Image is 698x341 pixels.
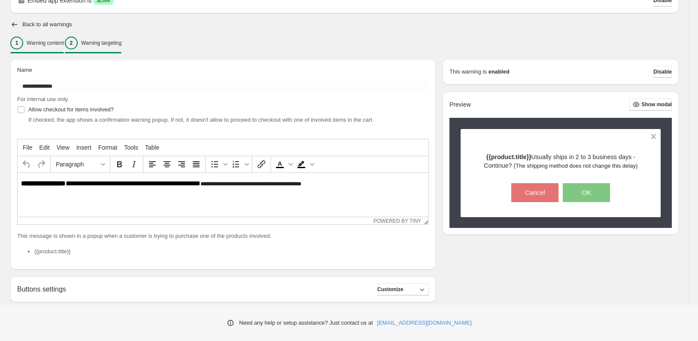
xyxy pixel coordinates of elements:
h2: Back to all warnings [22,21,72,28]
iframe: Rich Text Area [18,173,428,217]
button: Italic [127,157,141,172]
span: File [23,144,33,151]
button: Align left [145,157,160,172]
button: Align right [174,157,189,172]
button: Customize [377,283,429,295]
button: 2Warning targeting [65,34,121,52]
button: Cancel [511,183,558,202]
div: Resize [421,217,428,224]
button: Show modal [629,98,672,111]
p: Usually ships in 2 to 3 business days - Continue? ( [476,153,646,170]
button: Bold [112,157,127,172]
button: Redo [34,157,49,172]
span: View [57,144,70,151]
span: Customize [377,286,404,293]
span: Name [17,67,32,73]
li: {{product.title}} [34,247,429,256]
span: Insert [76,144,91,151]
button: Insert/edit link [254,157,269,172]
button: Disable [653,66,672,78]
div: Numbered list [229,157,250,172]
span: For internal use only. [17,96,69,102]
a: Powered by Tiny [373,218,422,224]
span: Tools [124,144,138,151]
span: Disable [653,68,672,75]
p: Warning content [27,40,64,46]
h2: Preview [449,101,471,108]
span: Paragraph [56,161,98,168]
p: This message is shown in a popup when a customer is trying to purchase one of the products involved: [17,232,429,240]
span: The shipping method does not change this delay) [516,163,637,169]
div: Bullet list [207,157,229,172]
button: Undo [19,157,34,172]
span: Show modal [641,101,672,108]
div: 1 [10,37,23,49]
p: Warning targeting [81,40,121,46]
span: Table [145,144,159,151]
span: Allow checkout for items involved? [28,106,114,113]
span: If checked, the app shows a confirmation warning popup. If not, it doesn't allow to proceed to ch... [28,117,372,123]
span: Format [98,144,117,151]
div: Background color [294,157,316,172]
div: Text color [273,157,294,172]
h2: Buttons settings [17,285,66,293]
button: Align center [160,157,174,172]
button: Justify [189,157,203,172]
button: Formats [52,157,108,172]
a: [EMAIL_ADDRESS][DOMAIN_NAME] [377,319,472,327]
strong: {{product.title}} [486,154,531,160]
div: 2 [65,37,78,49]
p: This warning is [449,68,487,76]
button: 1Warning content [10,34,64,52]
span: Edit [39,144,50,151]
strong: enabled [489,68,510,76]
button: OK [563,183,610,202]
